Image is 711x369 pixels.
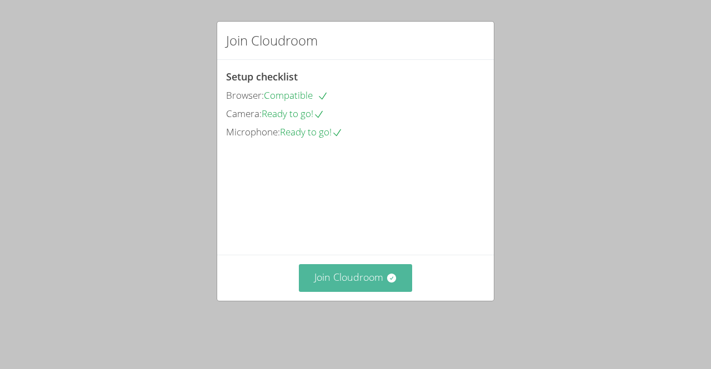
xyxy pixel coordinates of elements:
span: Browser: [226,89,264,102]
span: Compatible [264,89,328,102]
span: Ready to go! [262,107,324,120]
span: Ready to go! [280,125,343,138]
span: Camera: [226,107,262,120]
span: Microphone: [226,125,280,138]
span: Setup checklist [226,70,298,83]
h2: Join Cloudroom [226,31,318,50]
button: Join Cloudroom [299,264,413,291]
